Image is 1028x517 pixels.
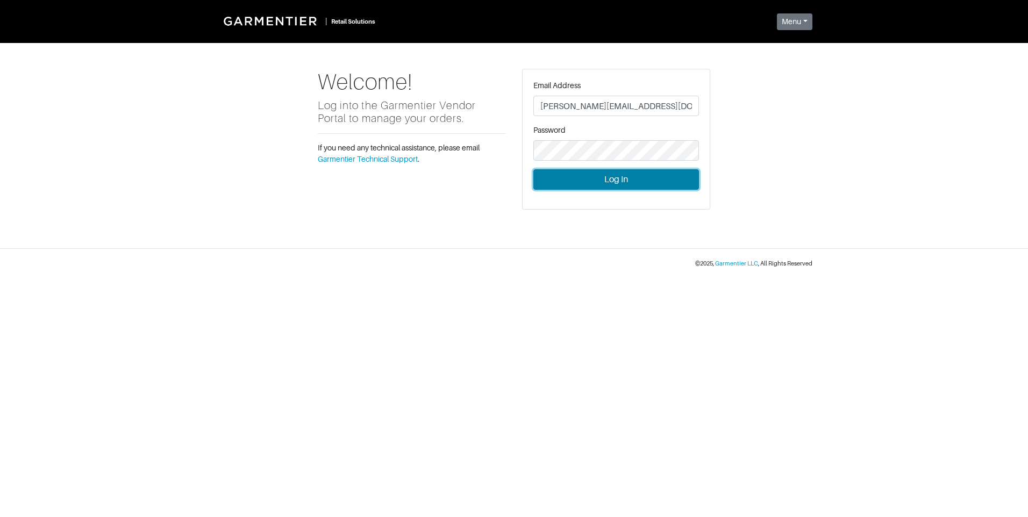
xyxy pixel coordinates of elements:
[218,11,325,31] img: Garmentier
[216,9,380,33] a: |Retail Solutions
[325,16,327,27] div: |
[318,69,506,95] h1: Welcome!
[533,80,581,91] label: Email Address
[331,18,375,25] small: Retail Solutions
[533,125,566,136] label: Password
[533,169,699,190] button: Log In
[695,260,812,267] small: © 2025 , , All Rights Reserved
[715,260,758,267] a: Garmentier LLC
[777,13,812,30] button: Menu
[318,142,506,165] p: If you need any technical assistance, please email .
[318,99,506,125] h5: Log into the Garmentier Vendor Portal to manage your orders.
[318,155,418,163] a: Garmentier Technical Support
